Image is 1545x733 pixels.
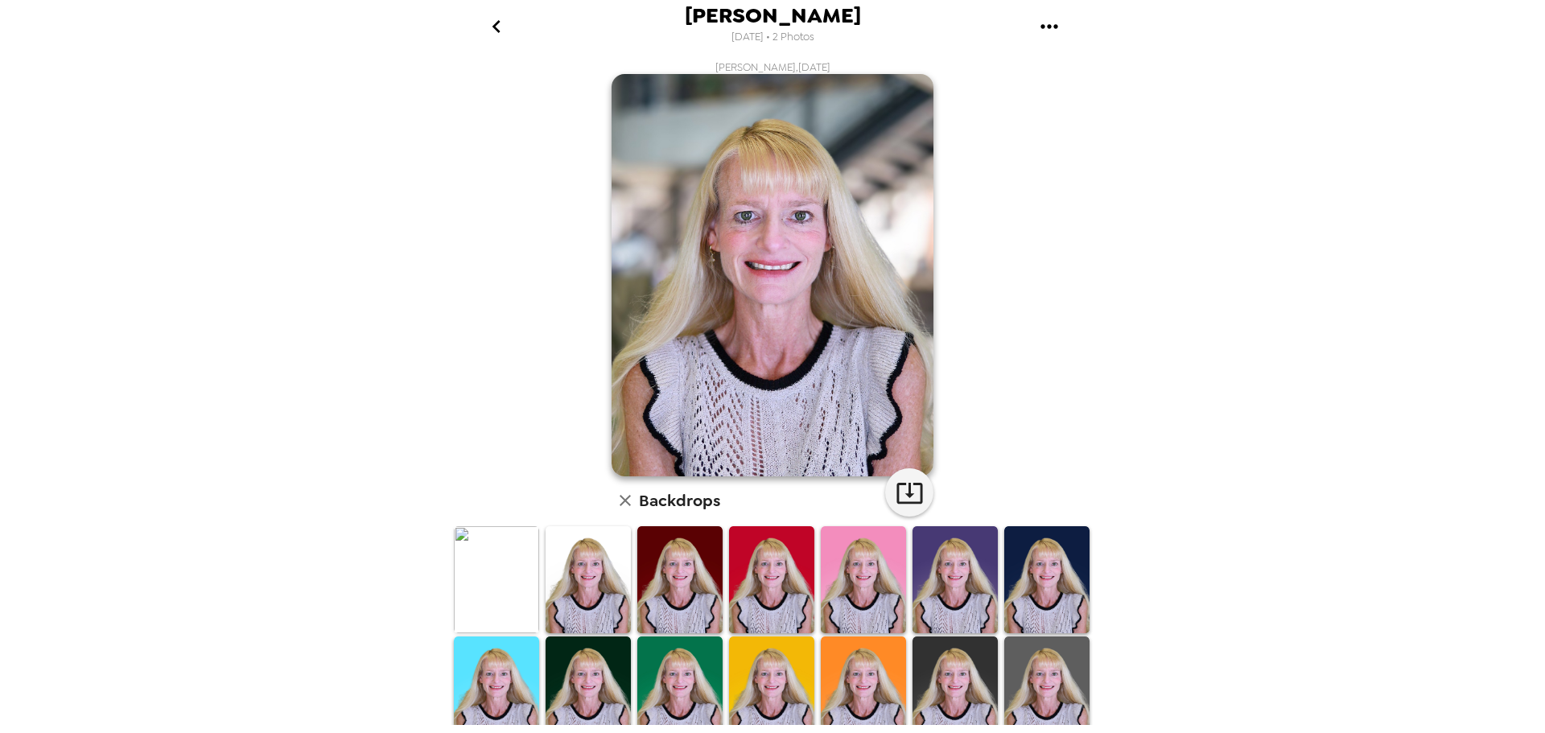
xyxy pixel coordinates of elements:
h6: Backdrops [639,488,720,513]
span: [DATE] • 2 Photos [731,27,814,48]
span: [PERSON_NAME] , [DATE] [715,60,830,74]
img: user [612,74,933,476]
span: [PERSON_NAME] [685,5,861,27]
img: Original [454,526,539,632]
